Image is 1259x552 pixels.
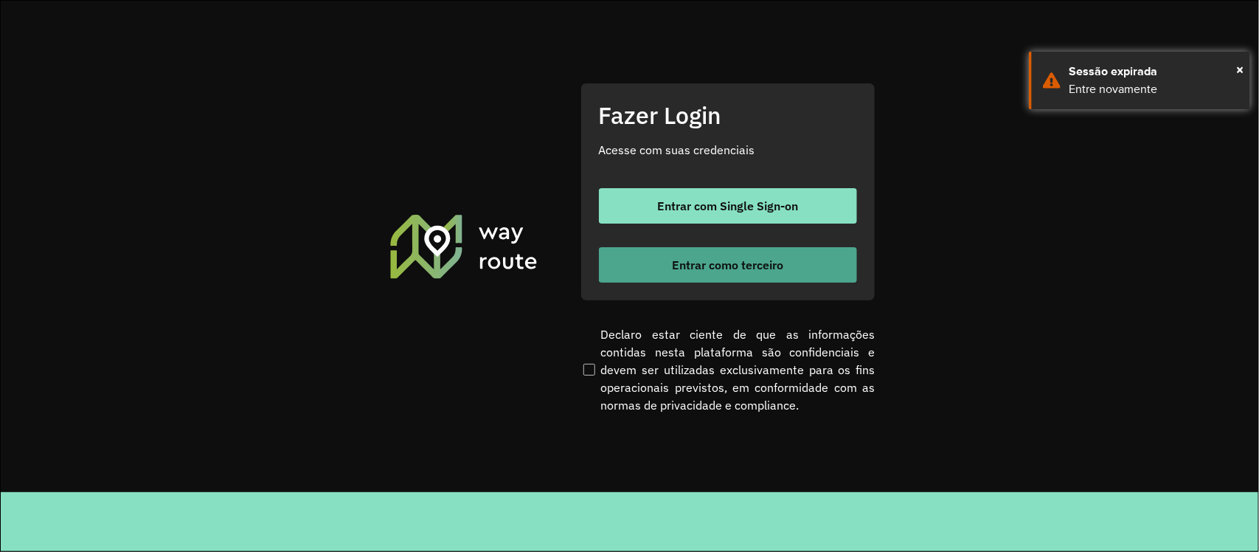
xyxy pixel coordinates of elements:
[672,259,783,271] span: Entrar como terceiro
[657,200,798,212] span: Entrar com Single Sign-on
[599,188,857,224] button: button
[388,213,540,280] img: Roteirizador AmbevTech
[1069,80,1239,98] div: Entre novamente
[580,325,875,414] label: Declaro estar ciente de que as informações contidas nesta plataforma são confidenciais e devem se...
[1236,58,1244,80] button: Close
[599,141,857,159] p: Acesse com suas credenciais
[599,247,857,283] button: button
[1236,58,1244,80] span: ×
[599,101,857,129] h2: Fazer Login
[1069,63,1239,80] div: Sessão expirada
